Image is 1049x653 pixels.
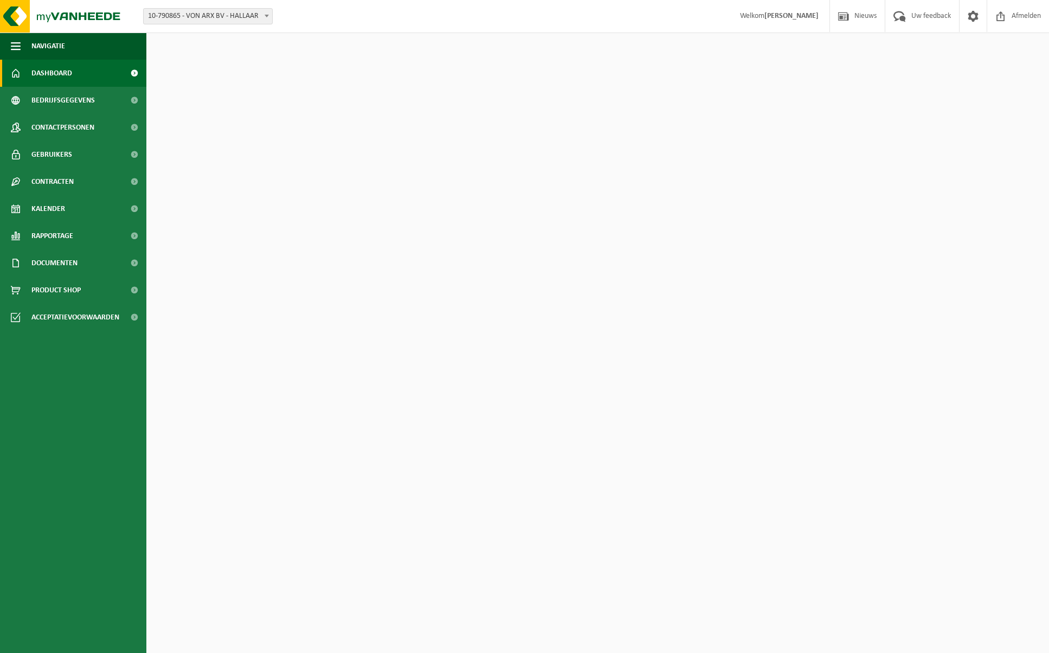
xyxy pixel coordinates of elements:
[31,249,78,277] span: Documenten
[144,9,272,24] span: 10-790865 - VON ARX BV - HALLAAR
[31,114,94,141] span: Contactpersonen
[31,195,65,222] span: Kalender
[31,141,72,168] span: Gebruikers
[31,304,119,331] span: Acceptatievoorwaarden
[31,87,95,114] span: Bedrijfsgegevens
[31,168,74,195] span: Contracten
[31,277,81,304] span: Product Shop
[764,12,819,20] strong: [PERSON_NAME]
[31,222,73,249] span: Rapportage
[31,60,72,87] span: Dashboard
[143,8,273,24] span: 10-790865 - VON ARX BV - HALLAAR
[31,33,65,60] span: Navigatie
